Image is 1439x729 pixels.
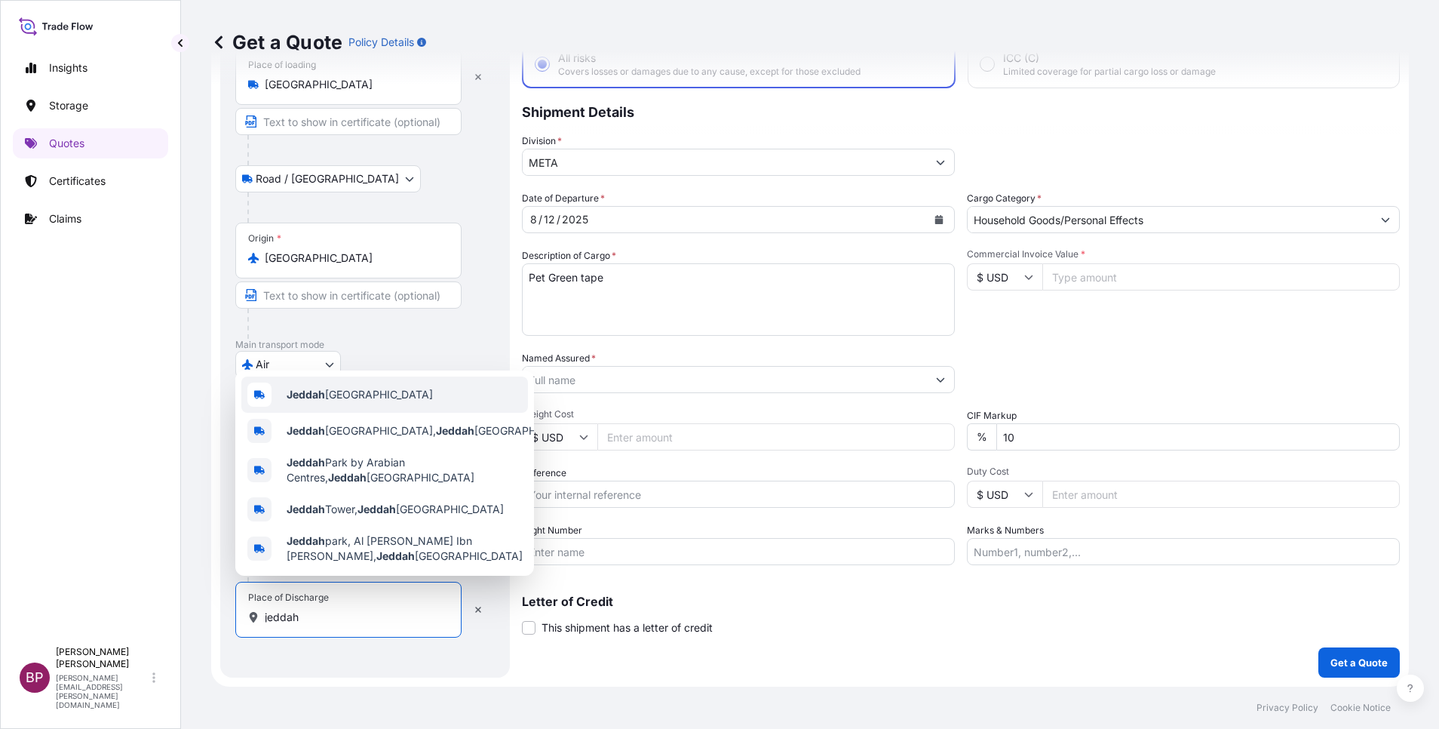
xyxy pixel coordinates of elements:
p: Get a Quote [211,30,342,54]
span: Freight Cost [522,408,955,420]
input: Enter amount [1042,481,1400,508]
label: Description of Cargo [522,248,616,263]
div: Show suggestions [235,371,534,576]
input: Type amount [1042,263,1400,291]
b: Jeddah [287,388,325,401]
input: Text to appear on certificate [235,108,462,135]
p: Privacy Policy [1256,702,1318,714]
input: Origin [265,251,443,266]
div: month, [529,211,538,229]
b: Jeddah [287,424,325,437]
div: Place of Discharge [248,592,329,604]
span: park, Al [PERSON_NAME] Ibn [PERSON_NAME], [GEOGRAPHIC_DATA] [287,534,523,564]
p: Cookie Notice [1330,702,1391,714]
p: Storage [49,98,88,113]
input: Number1, number2,... [967,538,1400,565]
label: CIF Markup [967,408,1017,423]
p: Shipment Details [522,88,1400,134]
span: Duty Cost [967,466,1400,478]
span: Park by Arabian Centres, [GEOGRAPHIC_DATA] [287,455,522,485]
p: Quotes [49,136,84,151]
input: Text to appear on certificate [235,281,462,309]
div: % [967,423,996,451]
p: Insights [49,60,87,75]
button: Show suggestions [927,366,954,393]
label: Reference [522,466,566,481]
b: Jeddah [328,471,367,484]
b: Jeddah [287,503,325,515]
label: Named Assured [522,351,596,366]
label: Flight Number [522,523,582,538]
label: Cargo Category [967,191,1042,206]
span: Road / [GEOGRAPHIC_DATA] [256,171,399,186]
b: Jeddah [287,456,325,469]
p: Claims [49,211,81,226]
b: Jeddah [376,549,415,562]
p: Letter of Credit [522,595,1400,607]
span: Tower, [GEOGRAPHIC_DATA] [287,502,504,517]
label: Division [522,134,562,149]
b: Jeddah [357,503,396,515]
p: [PERSON_NAME][EMAIL_ADDRESS][PERSON_NAME][DOMAIN_NAME] [56,673,149,709]
div: Origin [248,232,281,245]
button: Select transport [235,165,421,192]
span: [GEOGRAPHIC_DATA], [GEOGRAPHIC_DATA] [287,423,582,438]
input: Select a commodity type [968,206,1372,233]
div: / [557,211,560,229]
span: BP [26,670,44,685]
button: Select transport [235,351,341,378]
p: Get a Quote [1330,655,1388,670]
input: Full name [523,366,927,393]
input: Type to search division [523,149,927,176]
input: Enter amount [597,423,955,451]
span: Air [256,357,269,372]
p: [PERSON_NAME] [PERSON_NAME] [56,646,149,670]
span: Date of Departure [522,191,605,206]
div: day, [542,211,557,229]
input: Place of Discharge [265,610,443,625]
div: year, [560,211,590,229]
b: Jeddah [287,534,325,547]
button: Show suggestions [927,149,954,176]
input: Enter percentage [996,423,1400,451]
input: Your internal reference [522,481,955,508]
input: Enter name [522,538,955,565]
b: Jeddah [436,424,474,437]
p: Policy Details [348,35,414,50]
p: Main transport mode [235,339,495,351]
label: Marks & Numbers [967,523,1044,538]
span: [GEOGRAPHIC_DATA] [287,387,433,402]
p: Certificates [49,174,106,189]
div: / [538,211,542,229]
input: Place of loading [265,77,443,92]
button: Show suggestions [1372,206,1399,233]
button: Calendar [927,208,951,232]
span: Commercial Invoice Value [967,248,1400,260]
span: This shipment has a letter of credit [542,620,713,635]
